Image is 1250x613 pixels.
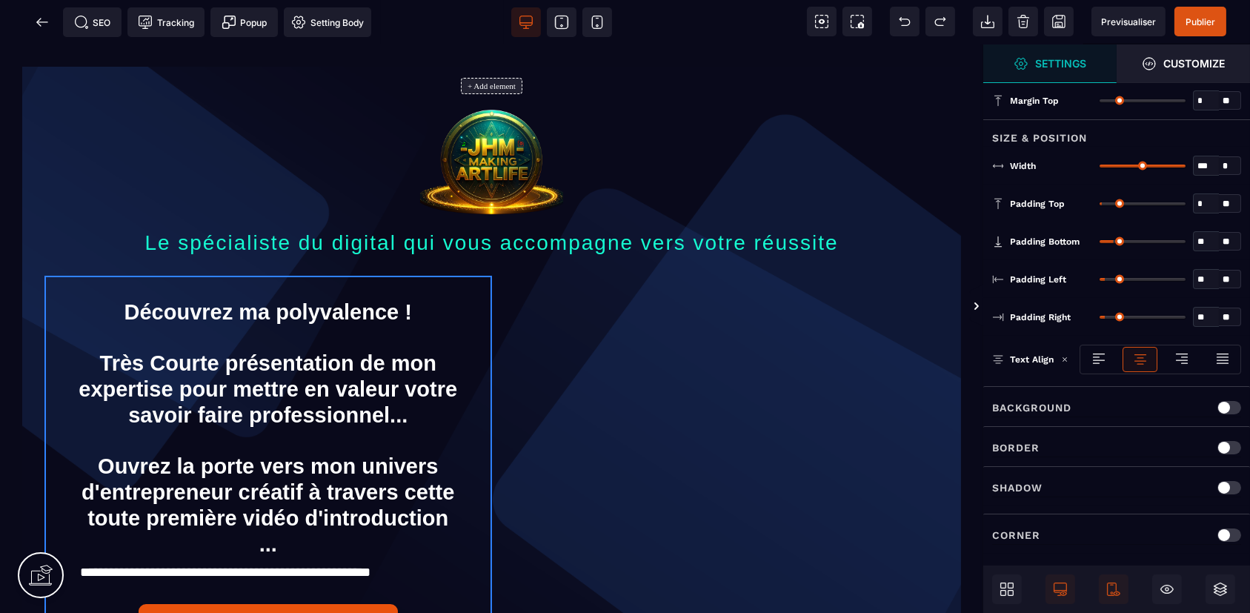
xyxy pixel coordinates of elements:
[1164,58,1226,69] strong: Customize
[1206,574,1235,604] span: Open Layers
[992,479,1043,497] p: Shadow
[291,15,364,30] span: Setting Body
[983,44,1117,83] span: Settings
[1152,574,1182,604] span: Hide/Show Block
[1010,95,1059,107] span: Margin Top
[33,182,950,215] p: Le spécialiste du digital qui vous accompagne vers votre réussite
[992,526,1040,544] p: Corner
[1091,7,1166,36] span: Preview
[1036,58,1087,69] strong: Settings
[1010,160,1036,172] span: Width
[1010,198,1065,210] span: Padding Top
[807,7,837,36] span: View components
[1010,274,1066,285] span: Padding Left
[420,61,563,170] img: da25f777a3d431e6b37ceca4ae1f9cc6_Logo2025_JHM_Making_Artlife-alpha.png
[1117,44,1250,83] span: Open Style Manager
[1186,16,1215,27] span: Publier
[983,119,1250,147] div: Size & Position
[1010,311,1071,323] span: Padding Right
[138,15,194,30] span: Tracking
[1010,236,1080,248] span: Padding Bottom
[842,7,872,36] span: Screenshot
[1045,574,1075,604] span: Desktop Only
[74,15,111,30] span: SEO
[78,251,458,517] text: Découvrez ma polyvalence ! Très Courte présentation de mon expertise pour mettre en valeur votre ...
[222,15,267,30] span: Popup
[992,574,1022,604] span: Open Blocks
[1099,574,1128,604] span: Mobile Only
[1061,356,1068,363] img: loading
[992,352,1054,367] p: Text Align
[1101,16,1156,27] span: Previsualiser
[992,439,1040,457] p: Border
[992,399,1071,417] p: Background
